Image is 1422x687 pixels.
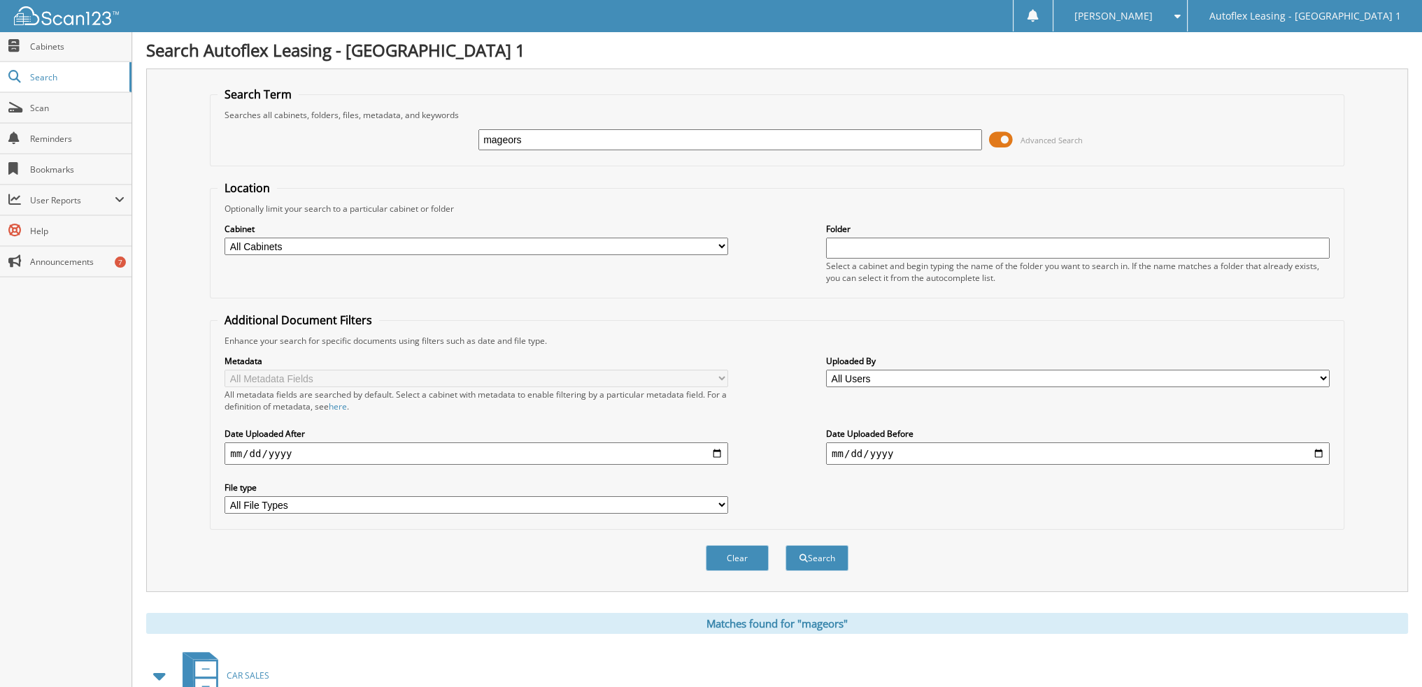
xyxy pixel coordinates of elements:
[227,670,269,681] span: CAR SALES
[218,87,299,102] legend: Search Term
[30,102,125,114] span: Scan
[218,312,379,328] legend: Additional Document Filters
[826,223,1330,235] label: Folder
[30,194,115,206] span: User Reports
[218,203,1337,215] div: Optionally limit your search to a particular cabinet or folder
[329,400,347,412] a: here
[30,256,125,268] span: Announcements
[1021,135,1083,145] span: Advanced Search
[30,71,122,83] span: Search
[218,180,277,196] legend: Location
[218,335,1337,347] div: Enhance your search for specific documents using filters such as date and file type.
[146,613,1408,634] div: Matches found for "mageors"
[225,482,728,493] label: File type
[225,428,728,440] label: Date Uploaded After
[706,545,769,571] button: Clear
[1074,12,1153,20] span: [PERSON_NAME]
[225,389,728,412] div: All metadata fields are searched by default. Select a cabinet with metadata to enable filtering b...
[218,109,1337,121] div: Searches all cabinets, folders, files, metadata, and keywords
[826,428,1330,440] label: Date Uploaded Before
[30,164,125,175] span: Bookmarks
[826,260,1330,284] div: Select a cabinet and begin typing the name of the folder you want to search in. If the name match...
[826,442,1330,465] input: end
[225,355,728,367] label: Metadata
[785,545,848,571] button: Search
[826,355,1330,367] label: Uploaded By
[30,133,125,145] span: Reminders
[14,6,119,25] img: scan123-logo-white.svg
[225,223,728,235] label: Cabinet
[115,256,126,268] div: 7
[30,225,125,237] span: Help
[146,38,1408,62] h1: Search Autoflex Leasing - [GEOGRAPHIC_DATA] 1
[30,41,125,52] span: Cabinets
[1352,620,1422,687] iframe: Chat Widget
[225,442,728,465] input: start
[1209,12,1401,20] span: Autoflex Leasing - [GEOGRAPHIC_DATA] 1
